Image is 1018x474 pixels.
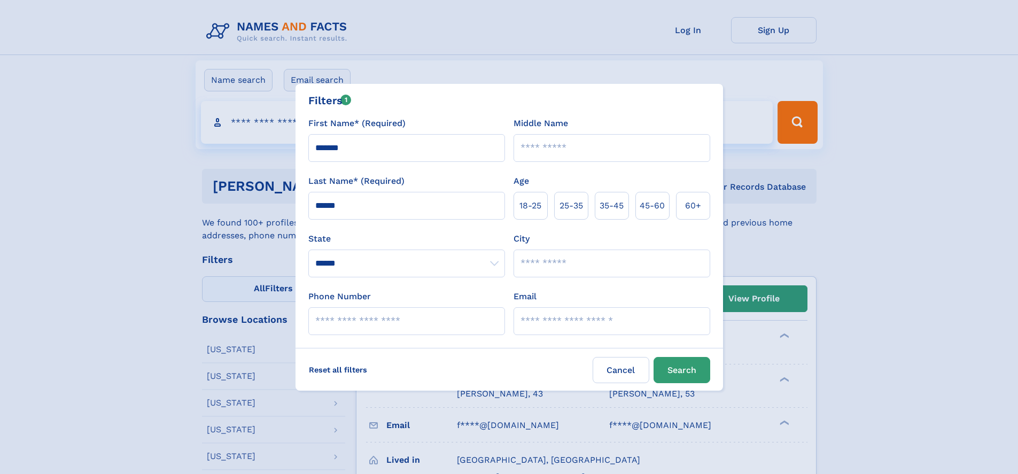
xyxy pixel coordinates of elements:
button: Search [654,357,710,383]
label: Cancel [593,357,649,383]
label: City [514,232,530,245]
div: Filters [308,92,352,108]
label: Email [514,290,537,303]
label: State [308,232,505,245]
label: Reset all filters [302,357,374,383]
span: 18‑25 [519,199,541,212]
label: Age [514,175,529,188]
label: Last Name* (Required) [308,175,405,188]
label: First Name* (Required) [308,117,406,130]
span: 45‑60 [640,199,665,212]
label: Middle Name [514,117,568,130]
span: 60+ [685,199,701,212]
span: 25‑35 [559,199,583,212]
span: 35‑45 [600,199,624,212]
label: Phone Number [308,290,371,303]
